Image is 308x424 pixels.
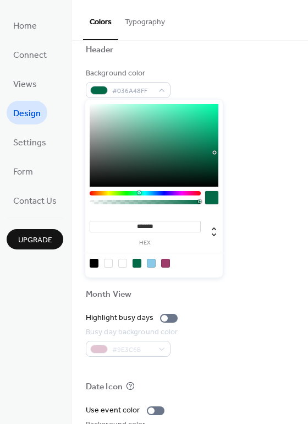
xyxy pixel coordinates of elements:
[13,164,33,181] span: Form
[86,45,114,56] div: Header
[7,130,53,154] a: Settings
[90,259,98,268] div: rgb(0, 0, 0)
[13,193,57,210] span: Contact Us
[7,72,43,95] a: Views
[104,259,113,268] div: rgba(0, 0, 0, 0)
[7,188,63,212] a: Contact Us
[147,259,156,268] div: rgb(139, 201, 232)
[86,382,123,393] div: Date Icon
[86,312,153,324] div: Highlight busy days
[13,47,47,64] span: Connect
[112,85,153,97] span: #036A48FF
[133,259,141,268] div: rgb(3, 106, 72)
[86,405,140,416] div: Use event color
[7,101,47,124] a: Design
[7,229,63,249] button: Upgrade
[118,259,127,268] div: rgb(255, 255, 255)
[86,289,131,301] div: Month View
[86,327,178,338] div: Busy day background color
[7,13,43,37] a: Home
[86,68,168,79] div: Background color
[13,134,46,151] span: Settings
[13,18,37,35] span: Home
[13,76,37,93] span: Views
[18,235,52,246] span: Upgrade
[161,259,170,268] div: rgb(158, 60, 107)
[90,240,201,246] label: hex
[7,159,40,183] a: Form
[13,105,41,122] span: Design
[7,42,53,66] a: Connect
